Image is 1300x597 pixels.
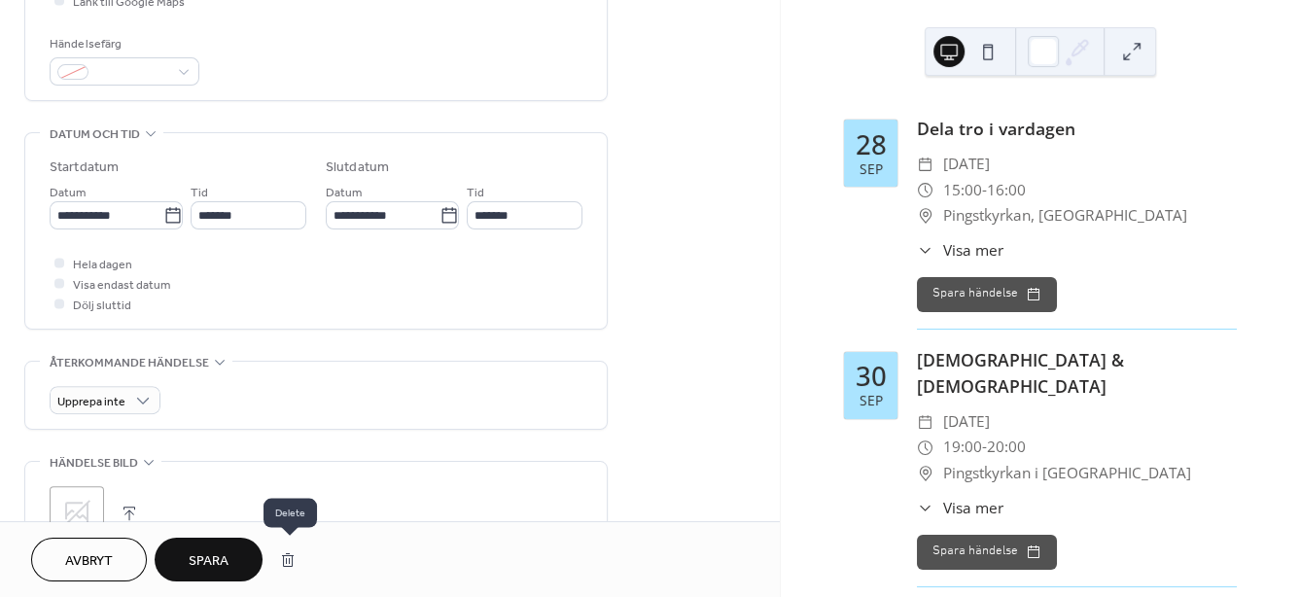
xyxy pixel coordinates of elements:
[73,275,170,296] span: Visa endast datum
[917,116,1237,141] div: Dela tro i vardagen
[50,124,140,145] span: Datum och tid
[50,453,138,474] span: Händelse bild
[982,178,987,203] span: -
[191,183,208,203] span: Tid
[917,277,1057,312] button: Spara händelse
[917,409,934,435] div: ​
[860,162,883,176] div: sep
[943,203,1187,228] span: Pingstkyrkan, [GEOGRAPHIC_DATA]
[856,363,887,390] div: 30
[943,435,982,460] span: 19:00
[65,551,113,572] span: Avbryt
[917,239,1002,262] button: ​Visa mer
[987,435,1026,460] span: 20:00
[326,158,389,178] div: Slutdatum
[50,34,195,54] div: Händelsefärg
[155,538,263,581] button: Spara
[982,435,987,460] span: -
[917,347,1237,399] div: [DEMOGRAPHIC_DATA] & [DEMOGRAPHIC_DATA]
[917,152,934,177] div: ​
[73,255,132,275] span: Hela dagen
[943,409,990,435] span: [DATE]
[943,497,1003,519] span: Visa mer
[987,178,1026,203] span: 16:00
[917,461,934,486] div: ​
[943,178,982,203] span: 15:00
[917,497,934,519] div: ​
[917,178,934,203] div: ​
[189,551,228,572] span: Spara
[50,353,209,373] span: Återkommande händelse
[860,394,883,407] div: sep
[917,497,1002,519] button: ​Visa mer
[264,499,317,528] span: Delete
[917,239,934,262] div: ​
[943,152,990,177] span: [DATE]
[31,538,147,581] button: Avbryt
[50,158,119,178] div: Startdatum
[943,239,1003,262] span: Visa mer
[326,183,362,203] span: Datum
[856,131,887,158] div: 28
[467,183,484,203] span: Tid
[50,486,104,541] div: ;
[57,391,125,413] span: Upprepa inte
[917,203,934,228] div: ​
[917,435,934,460] div: ​
[50,183,86,203] span: Datum
[943,461,1191,486] span: Pingstkyrkan i [GEOGRAPHIC_DATA]
[917,535,1057,570] button: Spara händelse
[73,296,131,316] span: Dölj sluttid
